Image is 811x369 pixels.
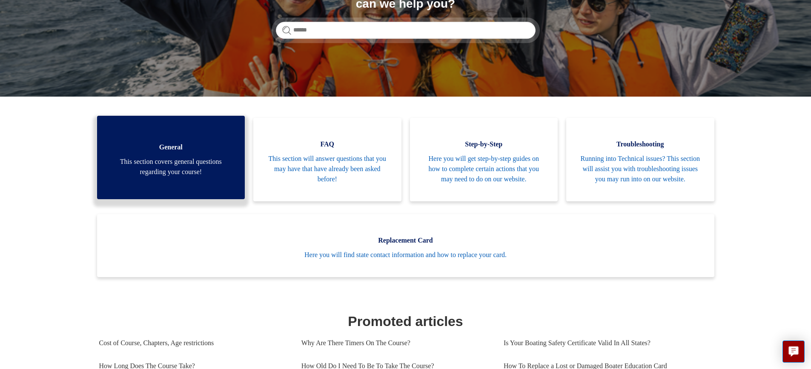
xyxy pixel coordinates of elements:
[110,157,232,177] span: This section covers general questions regarding your course!
[99,311,712,332] h1: Promoted articles
[504,332,706,355] a: Is Your Boating Safety Certificate Valid In All States?
[110,142,232,152] span: General
[266,139,389,149] span: FAQ
[276,22,536,39] input: Search
[423,139,545,149] span: Step-by-Step
[410,118,558,201] a: Step-by-Step Here you will get step-by-step guides on how to complete certain actions that you ma...
[110,250,702,260] span: Here you will find state contact information and how to replace your card.
[301,332,491,355] a: Why Are There Timers On The Course?
[566,118,714,201] a: Troubleshooting Running into Technical issues? This section will assist you with troubleshooting ...
[97,214,714,277] a: Replacement Card Here you will find state contact information and how to replace your card.
[423,154,545,184] span: Here you will get step-by-step guides on how to complete certain actions that you may need to do ...
[579,154,702,184] span: Running into Technical issues? This section will assist you with troubleshooting issues you may r...
[99,332,289,355] a: Cost of Course, Chapters, Age restrictions
[110,235,702,246] span: Replacement Card
[97,116,245,199] a: General This section covers general questions regarding your course!
[782,340,805,363] button: Live chat
[253,118,401,201] a: FAQ This section will answer questions that you may have that have already been asked before!
[266,154,389,184] span: This section will answer questions that you may have that have already been asked before!
[579,139,702,149] span: Troubleshooting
